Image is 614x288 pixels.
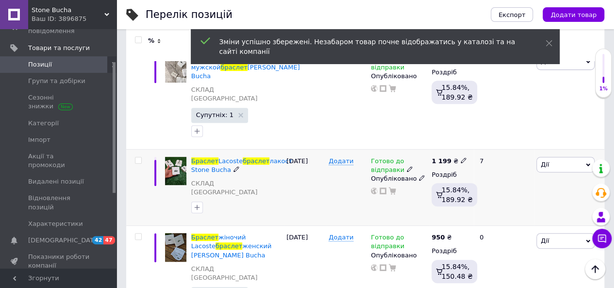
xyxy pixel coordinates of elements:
[218,157,243,165] span: Lacoste
[191,157,292,173] a: БраслетLacosteбраслетлакост Stone Bucha
[441,186,472,203] span: 15.84%, 189.92 ₴
[28,236,100,245] span: [DEMOGRAPHIC_DATA]
[371,251,427,260] div: Опубліковано
[431,247,471,255] div: Роздріб
[191,265,282,282] a: СКЛАД [GEOGRAPHIC_DATA]
[329,157,353,165] span: Додати
[191,64,300,80] span: [PERSON_NAME] Bucha
[592,229,612,248] button: Чат з покупцем
[32,6,104,15] span: Stone Bucha
[284,149,326,226] div: [DATE]
[371,234,404,253] span: Готово до відправки
[541,237,549,244] span: Дії
[28,177,84,186] span: Видалені позиції
[371,174,427,183] div: Опубліковано
[191,179,282,197] a: СКЛАД [GEOGRAPHIC_DATA]
[191,234,272,258] a: Браслетжіночий Lacosteбраслетженский [PERSON_NAME] Bucha
[329,234,353,241] span: Додати
[220,64,247,71] span: браслет
[103,236,115,244] span: 47
[216,242,242,250] span: браслет
[191,242,272,258] span: женский [PERSON_NAME] Bucha
[219,37,521,56] div: Зміни успішно збережені. Незабаром товар почне відображатись у каталозі та на сайті компанії
[28,60,52,69] span: Позиції
[441,263,472,280] span: 15.84%, 150.48 ₴
[431,234,445,241] b: 950
[32,15,116,23] div: Ваш ID: 3896875
[441,84,472,101] span: 15.84%, 189.92 ₴
[28,220,83,228] span: Характеристики
[191,54,276,70] span: Lacoste мужской
[28,77,85,85] span: Групи та добірки
[28,152,90,169] span: Акції та промокоди
[191,54,300,79] a: ЧоловічийбраслетLacoste мужскойбраслет[PERSON_NAME] Bucha
[596,85,611,92] div: 1%
[431,157,467,166] div: ₴
[28,44,90,52] span: Товари та послуги
[28,253,90,270] span: Показники роботи компанії
[474,149,534,226] div: 7
[191,85,282,103] a: СКЛАД [GEOGRAPHIC_DATA]
[92,236,103,244] span: 42
[371,72,427,81] div: Опубліковано
[196,112,233,118] span: Супутніх: 1
[284,47,326,149] div: [DATE]
[431,68,471,77] div: Роздріб
[191,157,292,173] span: лакост Stone Bucha
[491,7,533,22] button: Експорт
[28,136,50,144] span: Імпорт
[371,157,404,176] span: Готово до відправки
[165,54,186,82] img: Чоловічий браслет Lacoste мужской браслет лакост
[498,11,526,18] span: Експорт
[191,234,246,250] span: жіночий Lacoste
[146,10,232,20] div: Перелік позицій
[191,234,218,241] span: Браслет
[431,157,451,165] b: 1 199
[165,233,186,261] img: Браслет жіночий Lacoste браслет женский Lacoste
[28,119,59,128] span: Категорії
[585,259,605,279] button: Наверх
[550,11,597,18] span: Додати товар
[474,47,534,149] div: 0
[28,194,90,211] span: Відновлення позицій
[243,157,269,165] span: браслет
[431,170,471,179] div: Роздріб
[541,161,549,168] span: Дії
[431,233,451,242] div: ₴
[191,157,218,165] span: Браслет
[543,7,604,22] button: Додати товар
[165,157,186,185] img: Браслет Lacoste браслет лакост Stone Bucha
[28,93,90,111] span: Сезонні знижки
[148,36,154,45] span: %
